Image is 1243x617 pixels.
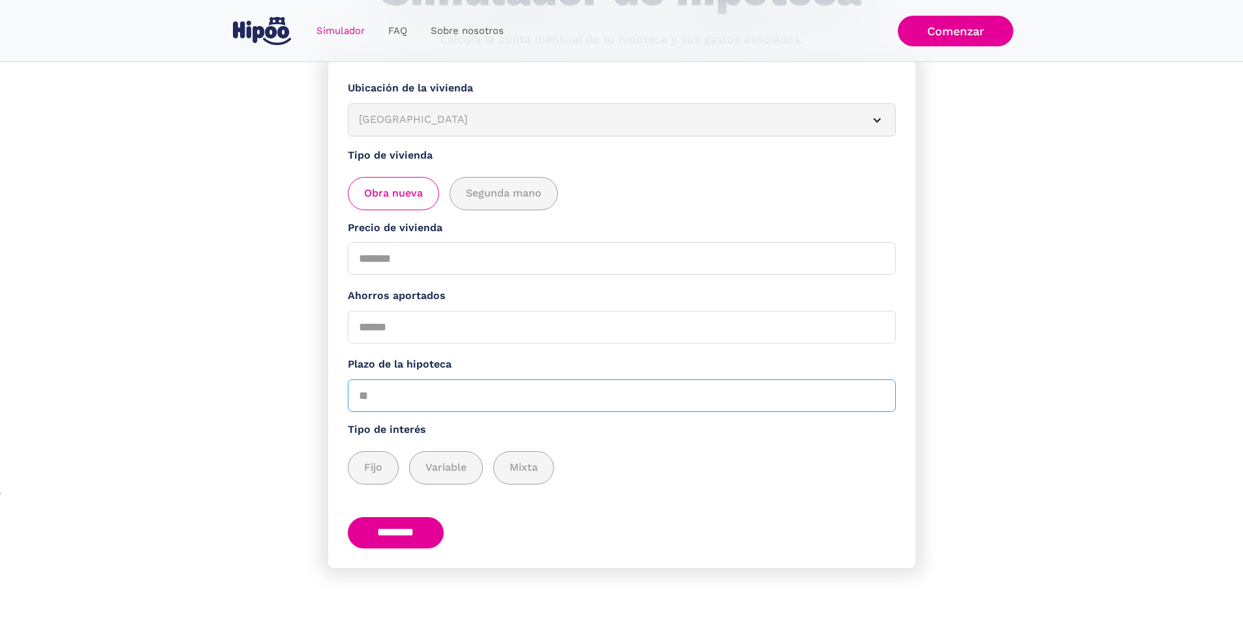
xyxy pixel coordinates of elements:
div: add_description_here [348,451,896,484]
div: add_description_here [348,177,896,210]
span: Fijo [364,460,382,476]
a: Simulador [305,18,376,44]
label: Plazo de la hipoteca [348,356,896,373]
span: Mixta [510,460,538,476]
a: FAQ [376,18,419,44]
span: Obra nueva [364,185,423,202]
span: Variable [425,460,467,476]
a: Sobre nosotros [419,18,515,44]
a: Comenzar [898,16,1013,46]
label: Tipo de vivienda [348,148,896,164]
article: [GEOGRAPHIC_DATA] [348,103,896,136]
div: [GEOGRAPHIC_DATA] [359,112,853,128]
span: Segunda mano [466,185,542,202]
a: home [230,12,294,50]
form: Simulador Form [328,61,915,568]
label: Ahorros aportados [348,288,896,304]
label: Precio de vivienda [348,220,896,236]
label: Tipo de interés [348,422,896,438]
label: Ubicación de la vivienda [348,80,896,97]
